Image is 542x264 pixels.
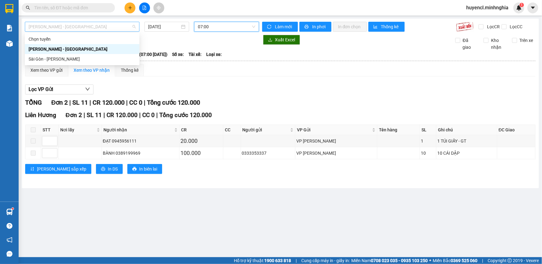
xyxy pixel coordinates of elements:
button: file-add [139,2,150,13]
span: notification [7,237,12,243]
button: bar-chartThống kê [368,22,405,32]
span: Thống kê [381,23,400,30]
button: caret-down [527,2,538,13]
div: Chọn tuyến [25,34,139,44]
span: | [296,257,297,264]
sup: 1 [12,208,14,210]
span: huyencl.minhnghia [461,4,513,11]
span: TỔNG [25,99,42,106]
span: ⚪️ [429,259,431,262]
th: Ghi chú [436,125,497,135]
button: aim [153,2,164,13]
button: downloadXuất Excel [263,35,300,45]
span: Đã giao [460,37,479,51]
span: | [103,112,105,119]
span: Chuyến: (07:00 [DATE]) [122,51,167,58]
div: 20.000 [180,137,222,145]
th: CR [180,125,223,135]
span: SL 11 [72,99,88,106]
span: | [144,99,145,106]
span: Người gửi [243,126,289,133]
th: Tên hàng [377,125,420,135]
button: Lọc VP Gửi [25,84,93,94]
span: Liên Hương [25,112,56,119]
button: printerIn DS [96,164,123,174]
div: Phan Rí - Sài Gòn [25,44,139,54]
span: Trên xe [517,37,536,44]
span: | [84,112,85,119]
span: Loại xe: [206,51,222,58]
span: sort-ascending [30,167,34,172]
span: CR 120.000 [107,112,138,119]
img: solution-icon [6,25,13,31]
span: CC 0 [129,99,142,106]
span: printer [101,167,105,172]
th: STT [41,125,59,135]
div: Sài Gòn - Phan Rí [25,54,139,64]
img: warehouse-icon [6,209,13,215]
td: VP Phan Rí [295,135,377,147]
div: 0333353337 [242,150,294,157]
span: Cung cấp máy in - giấy in: [301,257,350,264]
div: ĐẠT 0945956111 [103,138,178,144]
span: search [26,6,30,10]
img: icon-new-feature [516,5,522,11]
img: 9k= [456,22,474,32]
div: 10 [421,150,435,157]
span: copyright [508,258,512,263]
span: Lọc VP Gửi [29,85,53,93]
span: Miền Bắc [433,257,477,264]
button: plus [125,2,135,13]
span: Xuất Excel [275,36,295,43]
span: Đơn 2 [66,112,82,119]
span: Tổng cước 120.000 [159,112,212,119]
span: Làm mới [275,23,293,30]
div: 100.000 [180,149,222,157]
div: [PERSON_NAME] - [GEOGRAPHIC_DATA] [29,46,136,52]
span: sync [267,25,272,30]
span: Hỗ trợ kỹ thuật: [234,257,291,264]
button: printerIn biên lai [127,164,162,174]
span: Lọc CR [485,23,501,30]
span: In biên lai [139,166,157,172]
span: Người nhận [103,126,173,133]
img: logo-vxr [5,4,13,13]
span: [PERSON_NAME] sắp xếp [37,166,86,172]
span: CR 120.000 [93,99,125,106]
span: Nơi lấy [60,126,95,133]
div: Sài Gòn - [PERSON_NAME] [29,56,136,62]
th: ĐC Giao [497,125,535,135]
div: Chọn tuyến [29,36,136,43]
span: 1 [521,3,523,7]
span: CC 0 [142,112,155,119]
button: In đơn chọn [333,22,367,32]
span: Kho nhận [489,37,507,51]
span: VP Gửi [297,126,371,133]
span: printer [132,167,137,172]
span: In phơi [312,23,326,30]
span: aim [157,6,161,10]
img: warehouse-icon [6,40,13,47]
button: printerIn phơi [299,22,331,32]
th: SL [420,125,436,135]
span: caret-down [530,5,536,11]
span: download [268,38,272,43]
span: | [69,99,71,106]
span: | [126,99,128,106]
span: file-add [142,6,147,10]
div: BÀNH 0389199969 [103,150,178,157]
span: plus [128,6,132,10]
span: down [85,87,90,92]
button: syncLàm mới [262,22,298,32]
strong: 0708 023 035 - 0935 103 250 [371,258,428,263]
div: VP [PERSON_NAME] [296,138,376,144]
th: CC [223,125,241,135]
span: Lọc CC [508,23,524,30]
span: In DS [108,166,118,172]
strong: 0369 525 060 [451,258,477,263]
sup: 1 [520,3,524,7]
div: Xem theo VP gửi [30,67,62,74]
span: | [89,99,91,106]
div: 10 CÁI DẬP [437,150,496,157]
div: 1 [421,138,435,144]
